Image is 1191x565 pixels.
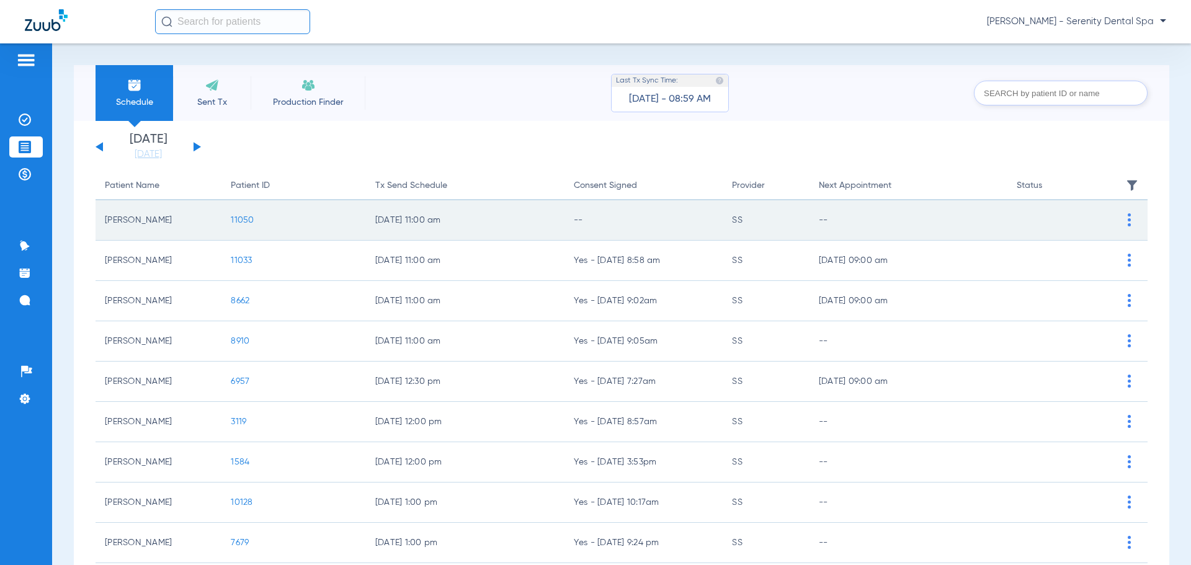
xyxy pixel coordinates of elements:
td: SS [723,362,809,402]
img: Recare [301,78,316,92]
td: [PERSON_NAME] [96,200,221,241]
div: Provider [732,179,765,192]
td: [DATE] 09:00 am [810,362,1008,402]
span: 6957 [231,377,249,386]
td: Yes - [DATE] 9:05am [564,321,723,362]
span: [DATE] 11:00 am [375,295,555,307]
span: 10128 [231,498,252,507]
div: Status [1017,179,1106,192]
span: [DATE] 12:30 pm [375,375,555,388]
span: Schedule [105,96,164,109]
td: [PERSON_NAME] [96,281,221,321]
td: Yes - [DATE] 10:17am [564,483,723,523]
span: Production Finder [260,96,356,109]
span: [DATE] 11:00 am [375,214,555,226]
td: [PERSON_NAME] [96,321,221,362]
div: Consent Signed [574,179,637,192]
div: Provider [732,179,800,192]
div: Tx Send Schedule [375,179,447,192]
iframe: Chat Widget [1129,505,1191,565]
td: Yes - [DATE] 7:27am [564,362,723,402]
td: Yes - [DATE] 9:02am [564,281,723,321]
div: Tx Send Schedule [375,179,555,192]
img: Sent Tx [205,78,220,92]
span: Last Tx Sync Time: [616,74,678,87]
div: Patient ID [231,179,356,192]
img: Schedule [127,78,142,92]
td: Yes - [DATE] 8:58 am [564,241,723,281]
img: group-vertical.svg [1128,496,1131,509]
input: Search for patients [155,9,310,34]
td: -- [810,523,1008,563]
span: Sent Tx [182,96,241,109]
div: Next Appointment [819,179,891,192]
td: -- [810,402,1008,442]
span: 3119 [231,417,246,426]
img: group-vertical.svg [1128,415,1131,428]
td: [PERSON_NAME] [96,483,221,523]
span: [DATE] 1:00 pm [375,496,555,509]
span: [DATE] - 08:59 AM [629,93,711,105]
img: group-vertical.svg [1128,536,1131,549]
span: 1584 [231,458,249,466]
span: 8910 [231,337,249,345]
td: -- [810,321,1008,362]
td: -- [810,200,1008,241]
div: Patient Name [105,179,159,192]
span: 7679 [231,538,249,547]
td: -- [564,200,723,241]
td: -- [810,442,1008,483]
li: [DATE] [111,133,185,161]
td: SS [723,402,809,442]
span: [DATE] 11:00 am [375,254,555,267]
img: group-vertical.svg [1128,254,1131,267]
div: Status [1017,179,1042,192]
td: SS [723,523,809,563]
span: 8662 [231,296,249,305]
span: [DATE] 11:00 am [375,335,555,347]
td: Yes - [DATE] 9:24 pm [564,523,723,563]
td: Yes - [DATE] 3:53pm [564,442,723,483]
div: Patient ID [231,179,270,192]
td: SS [723,442,809,483]
div: Patient Name [105,179,212,192]
span: 11050 [231,216,254,225]
span: [DATE] 12:00 pm [375,456,555,468]
span: [PERSON_NAME] - Serenity Dental Spa [987,16,1166,28]
img: filter.svg [1126,179,1138,192]
a: [DATE] [111,148,185,161]
td: [DATE] 09:00 am [810,281,1008,321]
td: SS [723,483,809,523]
td: SS [723,241,809,281]
td: [PERSON_NAME] [96,241,221,281]
img: group-vertical.svg [1128,375,1131,388]
td: [PERSON_NAME] [96,523,221,563]
span: [DATE] 1:00 pm [375,536,555,549]
img: Zuub Logo [25,9,68,31]
td: [PERSON_NAME] [96,402,221,442]
img: group-vertical.svg [1128,213,1131,226]
img: Search Icon [161,16,172,27]
img: last sync help info [715,76,724,85]
td: -- [810,483,1008,523]
span: 11033 [231,256,252,265]
div: Next Appointment [819,179,999,192]
img: group-vertical.svg [1128,294,1131,307]
td: [PERSON_NAME] [96,362,221,402]
td: Yes - [DATE] 8:57am [564,402,723,442]
span: [DATE] 12:00 pm [375,416,555,428]
td: SS [723,281,809,321]
input: SEARCH by patient ID or name [974,81,1148,105]
img: group-vertical.svg [1128,334,1131,347]
div: Consent Signed [574,179,714,192]
td: [PERSON_NAME] [96,442,221,483]
td: SS [723,321,809,362]
td: [DATE] 09:00 am [810,241,1008,281]
td: SS [723,200,809,241]
img: group-vertical.svg [1128,455,1131,468]
img: hamburger-icon [16,53,36,68]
